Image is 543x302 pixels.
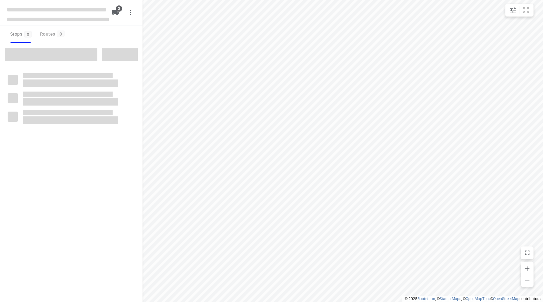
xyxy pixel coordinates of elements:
[417,297,435,301] a: Routetitan
[405,297,540,301] li: © 2025 , © , © © contributors
[440,297,461,301] a: Stadia Maps
[466,297,490,301] a: OpenMapTiles
[506,4,519,17] button: Map settings
[493,297,519,301] a: OpenStreetMap
[505,4,533,17] div: small contained button group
